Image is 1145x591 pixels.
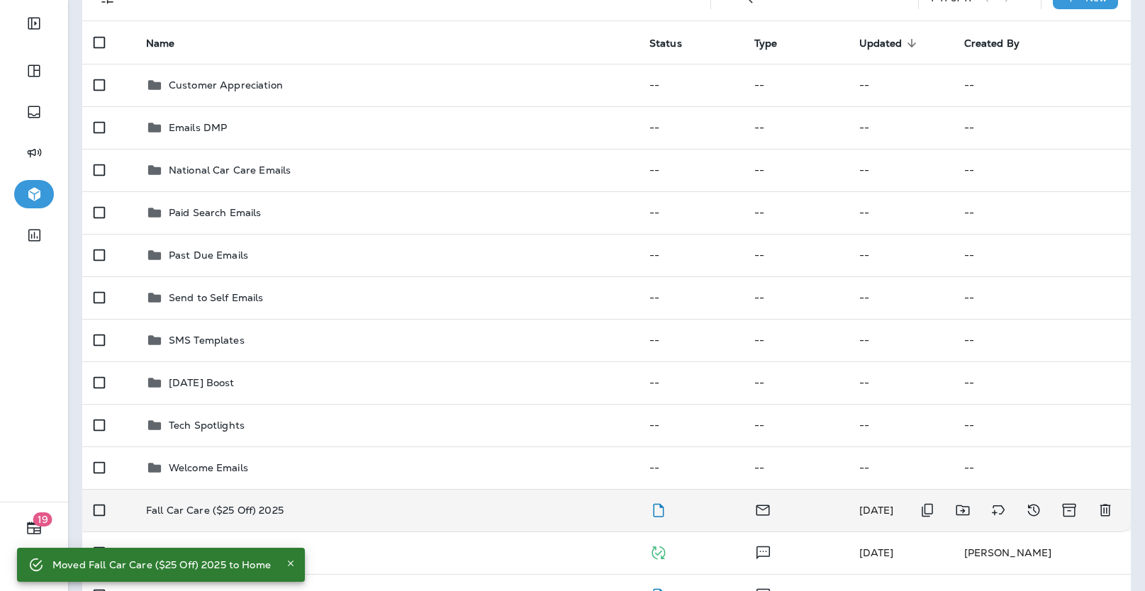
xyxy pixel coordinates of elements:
[638,404,743,446] td: --
[848,404,953,446] td: --
[649,545,667,558] span: Published
[649,38,682,50] span: Status
[743,319,848,361] td: --
[638,234,743,276] td: --
[953,531,1131,574] td: [PERSON_NAME]
[169,164,291,176] p: National Car Care Emails
[754,38,778,50] span: Type
[953,404,1131,446] td: --
[638,276,743,319] td: --
[743,404,848,446] td: --
[848,191,953,234] td: --
[638,361,743,404] td: --
[848,234,953,276] td: --
[953,276,1131,319] td: --
[146,547,253,558] p: Website Text (SEOTA)
[743,191,848,234] td: --
[743,106,848,149] td: --
[859,546,894,559] span: J-P Scoville
[848,319,953,361] td: --
[859,38,903,50] span: Updated
[649,37,700,50] span: Status
[964,38,1020,50] span: Created By
[743,149,848,191] td: --
[953,319,1131,361] td: --
[848,149,953,191] td: --
[1055,496,1084,524] button: Archive
[953,361,1131,404] td: --
[638,106,743,149] td: --
[848,106,953,149] td: --
[984,496,1012,524] button: Add tags
[169,292,264,303] p: Send to Self Emails
[638,191,743,234] td: --
[953,64,1131,106] td: --
[14,9,54,38] button: Expand Sidebar
[953,149,1131,191] td: --
[949,496,977,524] button: Move to folder
[169,79,283,91] p: Customer Appreciation
[953,234,1131,276] td: --
[953,106,1131,149] td: --
[743,361,848,404] td: --
[169,377,235,388] p: [DATE] Boost
[743,234,848,276] td: --
[649,502,667,515] span: Draft
[638,319,743,361] td: --
[743,446,848,489] td: --
[146,505,284,516] p: Fall Car Care ($25 Off) 2025
[169,462,248,473] p: Welcome Emails
[169,334,245,346] p: SMS Templates
[859,504,894,517] span: Julia Hauswirth
[638,149,743,191] td: --
[169,420,245,431] p: Tech Spotlights
[913,496,942,524] button: Duplicate
[33,512,52,527] span: 19
[14,514,54,542] button: 19
[743,64,848,106] td: --
[964,37,1038,50] span: Created By
[638,446,743,489] td: --
[52,552,271,578] div: Moved Fall Car Care ($25 Off) 2025 to Home
[848,276,953,319] td: --
[848,64,953,106] td: --
[638,64,743,106] td: --
[1091,496,1119,524] button: Delete
[953,191,1131,234] td: --
[1020,496,1048,524] button: View Changelog
[282,555,299,572] button: Close
[146,38,175,50] span: Name
[754,545,772,558] span: Text
[859,37,921,50] span: Updated
[169,249,248,261] p: Past Due Emails
[169,122,227,133] p: Emails DMP
[754,502,771,515] span: Email
[146,37,194,50] span: Name
[754,37,796,50] span: Type
[848,361,953,404] td: --
[169,207,262,218] p: Paid Search Emails
[743,276,848,319] td: --
[953,446,1131,489] td: --
[848,446,953,489] td: --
